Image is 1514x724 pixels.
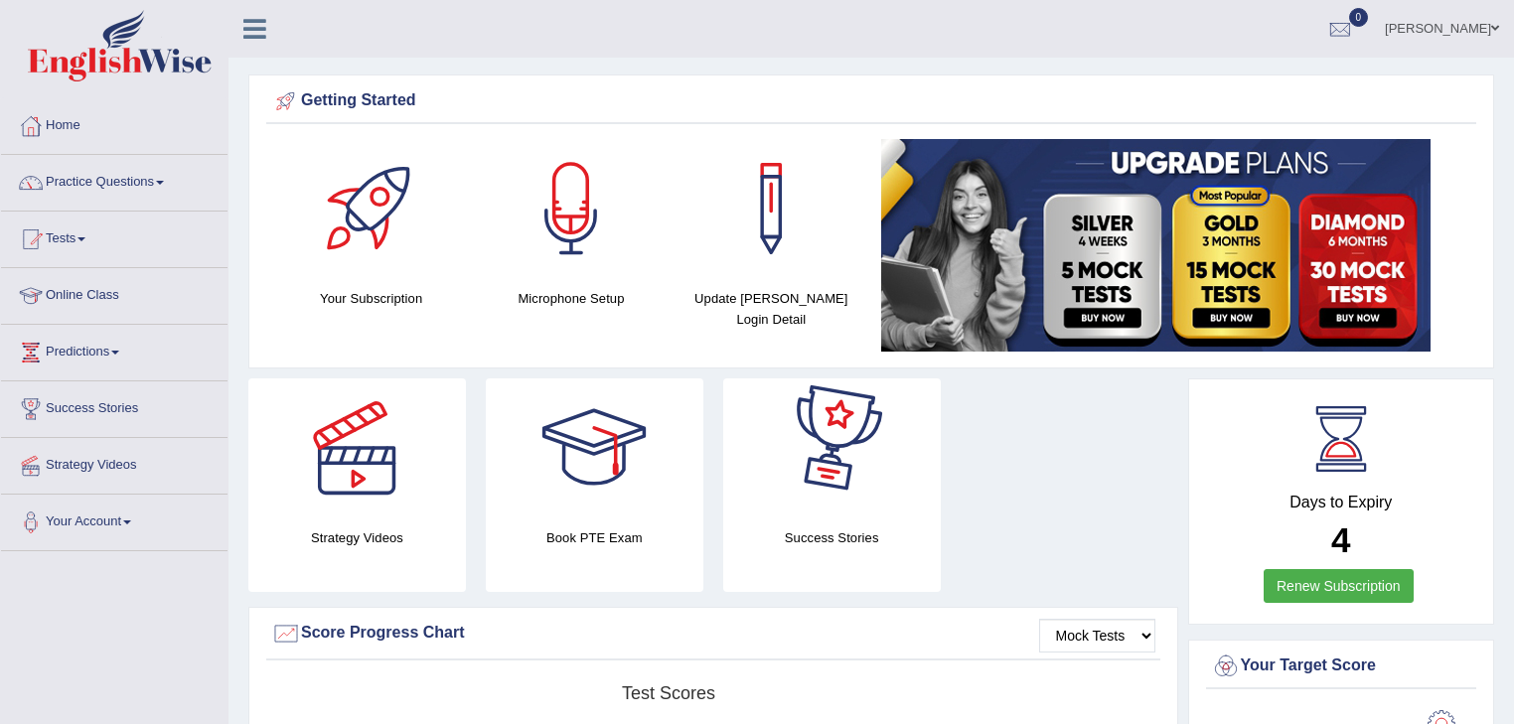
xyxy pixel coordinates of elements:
div: Your Target Score [1211,652,1472,681]
a: Tests [1,212,227,261]
span: 0 [1349,8,1369,27]
img: small5.jpg [881,139,1431,352]
h4: Update [PERSON_NAME] Login Detail [681,288,861,330]
a: Your Account [1,495,227,544]
h4: Success Stories [723,527,941,548]
a: Online Class [1,268,227,318]
b: 4 [1331,520,1350,559]
h4: Microphone Setup [481,288,661,309]
a: Success Stories [1,381,227,431]
h4: Strategy Videos [248,527,466,548]
a: Home [1,98,227,148]
a: Predictions [1,325,227,374]
div: Getting Started [271,86,1471,116]
h4: Your Subscription [281,288,461,309]
a: Strategy Videos [1,438,227,488]
h4: Days to Expiry [1211,494,1472,511]
h4: Book PTE Exam [486,527,703,548]
a: Practice Questions [1,155,227,205]
tspan: Test scores [622,683,715,703]
div: Score Progress Chart [271,619,1155,649]
a: Renew Subscription [1264,569,1414,603]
